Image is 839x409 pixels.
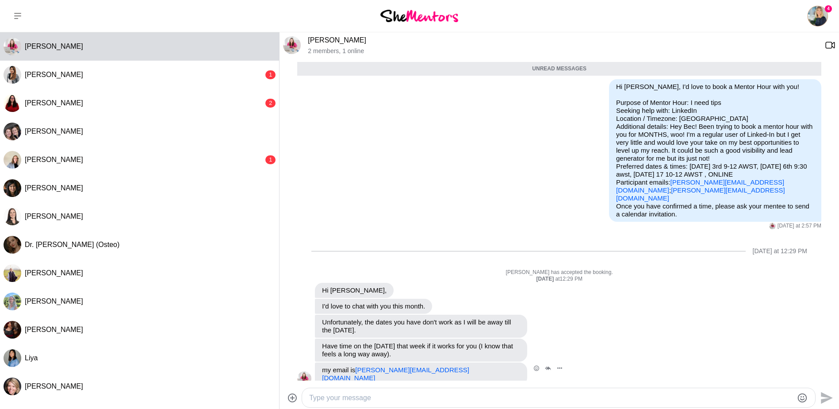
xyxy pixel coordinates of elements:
span: 4 [825,5,832,12]
div: 1 [265,70,276,79]
a: [PERSON_NAME][EMAIL_ADDRESS][DOMAIN_NAME] [322,366,469,382]
img: A [4,179,21,197]
div: Sarah Howell [4,151,21,169]
div: Tahlia Shaw [4,208,21,225]
p: I'd love to chat with you this month. [322,302,425,310]
button: Open Thread [542,363,554,374]
a: [PERSON_NAME] [308,36,366,44]
img: J [4,264,21,282]
div: [DATE] at 12:29 PM [753,247,807,255]
img: R [283,36,301,54]
img: R [4,38,21,55]
div: Aneesha Rao [4,179,21,197]
p: Purpose of Mentor Hour: I need tips Seeking help with: LinkedIn Location / Timezone: [GEOGRAPHIC_... [616,99,814,202]
div: Rebecca Cofrancesco [769,223,776,229]
img: Laura Thain [807,5,828,27]
img: C [4,293,21,310]
div: 1 [265,155,276,164]
span: Liya [25,354,38,362]
span: [PERSON_NAME] [25,269,83,277]
span: [PERSON_NAME] [25,42,83,50]
span: [PERSON_NAME] [25,382,83,390]
button: Emoji picker [797,393,808,403]
button: Open Reaction Selector [531,363,542,374]
div: Susan Elford [4,378,21,395]
span: Dr. [PERSON_NAME] (Osteo) [25,241,119,248]
img: T [4,208,21,225]
p: 2 members , 1 online [308,47,818,55]
img: S [4,378,21,395]
img: R [4,66,21,84]
div: Jaclyn Laytt [4,264,21,282]
span: [PERSON_NAME] [25,127,83,135]
img: L [4,349,21,367]
img: M [4,321,21,339]
div: 2 [265,99,276,108]
p: Have time on the [DATE] that week if it works for you (I know that feels a long way away). [322,342,520,358]
div: Liya [4,349,21,367]
div: at 12:29 PM [297,276,821,283]
p: [PERSON_NAME] has accepted the booking. [297,269,821,276]
img: D [4,236,21,254]
div: Dr. Anastasiya Ovechkin (Osteo) [4,236,21,254]
a: [PERSON_NAME][EMAIL_ADDRESS][DOMAIN_NAME] [616,186,785,202]
button: Send [816,388,835,408]
img: S [4,151,21,169]
span: [PERSON_NAME] [25,212,83,220]
span: [PERSON_NAME] [25,156,83,163]
p: Once you have confirmed a time, please ask your mentee to send a calendar invitation. [616,202,814,218]
p: Hi [PERSON_NAME], [322,286,387,294]
div: Rebecca Cofrancesco [4,38,21,55]
img: R [769,223,776,229]
div: Melissa Coyne [4,123,21,140]
div: Claudia Hofmaier [4,293,21,310]
img: L [4,94,21,112]
p: Hi [PERSON_NAME], I'd love to book a Mentor Hour with you! [616,83,814,91]
span: [PERSON_NAME] [25,184,83,192]
img: R [297,371,311,386]
a: Laura Thain4 [807,5,828,27]
img: M [4,123,21,140]
span: [PERSON_NAME] [25,297,83,305]
div: Rebecca Cofrancesco [283,36,301,54]
span: [PERSON_NAME] [25,71,83,78]
div: Melissa Rodda [4,321,21,339]
span: [PERSON_NAME] [25,326,83,333]
a: [PERSON_NAME][EMAIL_ADDRESS][DOMAIN_NAME] [616,178,784,194]
time: 2025-10-01T06:57:46.772Z [778,223,821,230]
div: Rebecca Bak [4,66,21,84]
div: Rebecca Cofrancesco [297,371,311,386]
textarea: Type your message [309,393,793,403]
p: Unfortunately, the dates you have don't work as I will be away till the [DATE]. [322,318,520,334]
div: Lidija McInnes [4,94,21,112]
p: my email is [322,366,520,382]
img: She Mentors Logo [380,10,458,22]
span: [PERSON_NAME] [25,99,83,107]
strong: [DATE] [536,276,555,282]
div: Unread messages [297,62,821,76]
button: Open Message Actions Menu [554,363,565,374]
